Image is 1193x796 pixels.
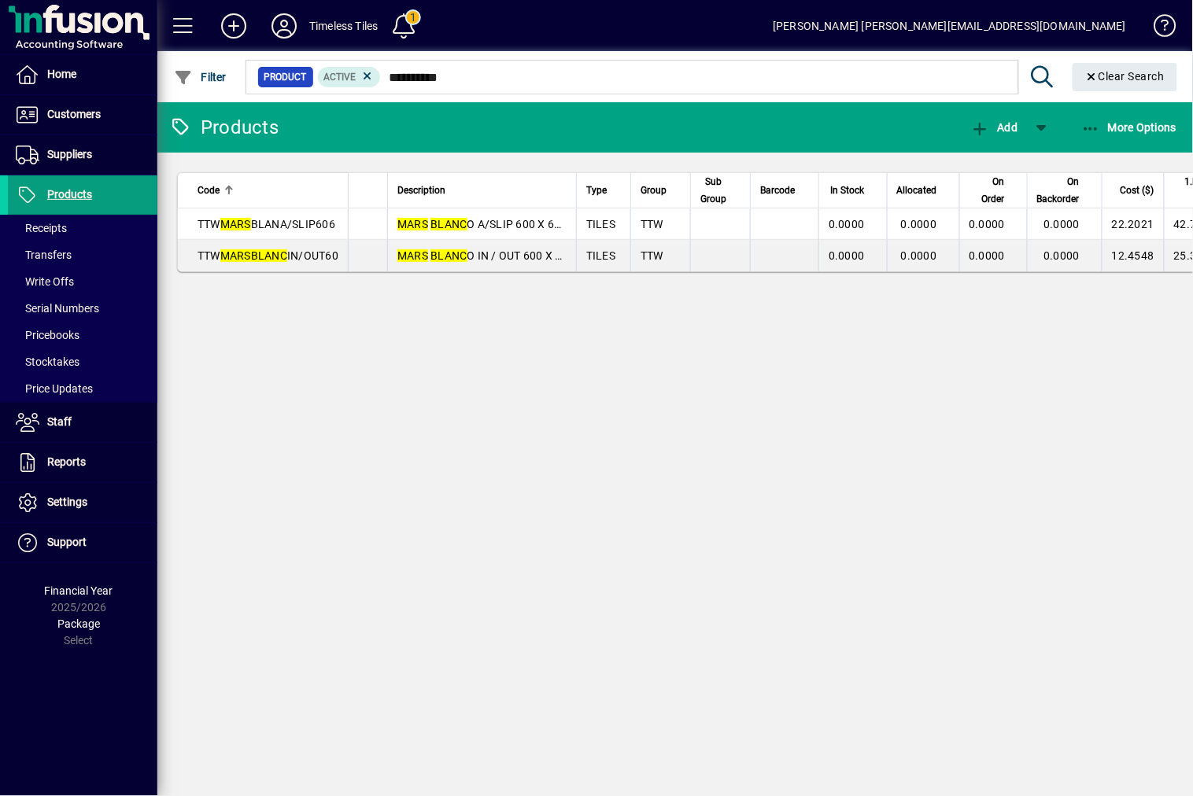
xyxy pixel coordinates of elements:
[198,218,335,230] span: TTW BLANA/SLIP606
[970,121,1018,134] span: Add
[198,182,338,199] div: Code
[8,403,157,442] a: Staff
[641,249,663,262] span: TTW
[45,584,113,597] span: Financial Year
[16,302,99,315] span: Serial Numbers
[586,249,615,262] span: TILES
[897,182,937,199] span: Allocated
[586,218,615,230] span: TILES
[8,322,157,348] a: Pricebooks
[318,67,381,87] mat-chip: Activation Status: Active
[1044,218,1080,230] span: 0.0000
[16,356,79,368] span: Stocktakes
[397,182,567,199] div: Description
[641,182,681,199] div: Group
[970,218,1006,230] span: 0.0000
[397,218,428,230] em: MARS
[16,222,67,234] span: Receipts
[1037,173,1094,208] div: On Backorder
[641,218,663,230] span: TTW
[209,12,259,40] button: Add
[1085,70,1165,83] span: Clear Search
[829,182,879,199] div: In Stock
[47,68,76,80] span: Home
[8,348,157,375] a: Stocktakes
[16,329,79,341] span: Pricebooks
[397,249,428,262] em: MARS
[8,241,157,268] a: Transfers
[8,135,157,175] a: Suppliers
[47,415,72,428] span: Staff
[8,215,157,241] a: Receipts
[430,249,467,262] em: BLANC
[901,218,937,230] span: 0.0000
[264,69,307,85] span: Product
[760,182,809,199] div: Barcode
[397,249,624,262] span: O IN / OUT 600 X 600 = PIECES
[8,55,157,94] a: Home
[1037,173,1080,208] span: On Backorder
[259,12,309,40] button: Profile
[829,218,865,230] span: 0.0000
[773,13,1126,39] div: [PERSON_NAME] [PERSON_NAME][EMAIL_ADDRESS][DOMAIN_NAME]
[970,173,1020,208] div: On Order
[586,182,607,199] span: Type
[16,275,74,288] span: Write Offs
[47,108,101,120] span: Customers
[700,173,726,208] span: Sub Group
[8,375,157,402] a: Price Updates
[8,295,157,322] a: Serial Numbers
[57,617,100,630] span: Package
[700,173,741,208] div: Sub Group
[309,13,378,39] div: Timeless Tiles
[397,218,654,230] span: O A/SLIP 600 X 600 X 20 cm = pieces
[198,249,338,262] span: TTW IN/OUT60
[1142,3,1173,54] a: Knowledge Base
[16,382,93,395] span: Price Updates
[430,218,467,230] em: BLANC
[8,483,157,522] a: Settings
[829,249,865,262] span: 0.0000
[831,182,865,199] span: In Stock
[1077,113,1181,142] button: More Options
[641,182,667,199] span: Group
[169,115,279,140] div: Products
[897,182,951,199] div: Allocated
[970,249,1006,262] span: 0.0000
[8,523,157,562] a: Support
[170,63,231,91] button: Filter
[397,182,445,199] span: Description
[760,182,795,199] span: Barcode
[966,113,1021,142] button: Add
[1102,240,1164,271] td: 12.4548
[970,173,1006,208] span: On Order
[1073,63,1178,91] button: Clear
[8,95,157,135] a: Customers
[174,71,227,83] span: Filter
[1081,121,1177,134] span: More Options
[220,218,251,230] em: MARS
[251,249,287,262] em: BLANC
[47,188,92,201] span: Products
[16,249,72,261] span: Transfers
[586,182,621,199] div: Type
[220,249,251,262] em: MARS
[324,72,356,83] span: Active
[8,443,157,482] a: Reports
[1121,182,1154,199] span: Cost ($)
[901,249,937,262] span: 0.0000
[47,455,86,468] span: Reports
[1102,208,1164,240] td: 22.2021
[47,148,92,160] span: Suppliers
[1044,249,1080,262] span: 0.0000
[198,182,220,199] span: Code
[47,496,87,508] span: Settings
[47,536,87,548] span: Support
[8,268,157,295] a: Write Offs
